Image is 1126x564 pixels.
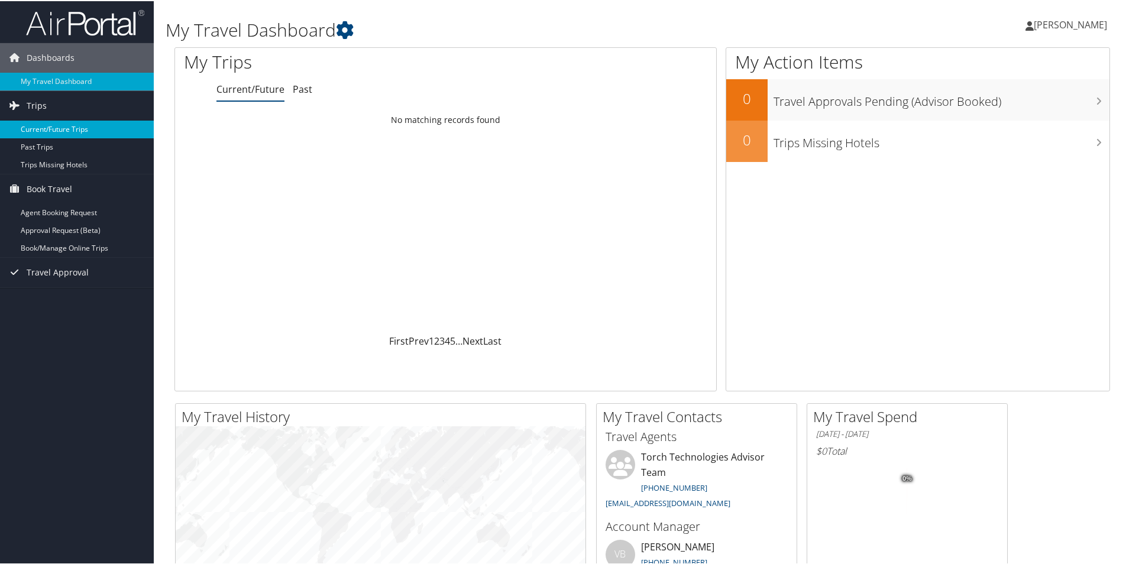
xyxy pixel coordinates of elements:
h1: My Action Items [726,48,1109,73]
h3: Account Manager [606,517,788,534]
a: 0Travel Approvals Pending (Advisor Booked) [726,78,1109,119]
span: Dashboards [27,42,75,72]
h3: Travel Agents [606,427,788,444]
a: 4 [445,333,450,346]
span: Travel Approval [27,257,89,286]
a: Last [483,333,501,346]
a: 3 [439,333,445,346]
h3: Travel Approvals Pending (Advisor Booked) [774,86,1109,109]
h2: My Travel Spend [813,406,1007,426]
span: [PERSON_NAME] [1034,17,1107,30]
a: 0Trips Missing Hotels [726,119,1109,161]
img: airportal-logo.png [26,8,144,35]
a: Current/Future [216,82,284,95]
tspan: 0% [902,474,912,481]
a: 5 [450,333,455,346]
a: 2 [434,333,439,346]
a: First [389,333,409,346]
a: 1 [429,333,434,346]
span: Trips [27,90,47,119]
h2: 0 [726,129,768,149]
span: $0 [816,443,827,456]
a: [PERSON_NAME] [1025,6,1119,41]
h1: My Trips [184,48,482,73]
h1: My Travel Dashboard [166,17,801,41]
span: … [455,333,462,346]
a: [PHONE_NUMBER] [641,481,707,492]
h3: Trips Missing Hotels [774,128,1109,150]
h2: My Travel Contacts [603,406,797,426]
span: Book Travel [27,173,72,203]
td: No matching records found [175,108,716,129]
h6: Total [816,443,998,456]
a: [EMAIL_ADDRESS][DOMAIN_NAME] [606,497,730,507]
a: Next [462,333,483,346]
a: Prev [409,333,429,346]
li: Torch Technologies Advisor Team [600,449,794,512]
a: Past [293,82,312,95]
h2: 0 [726,87,768,108]
h2: My Travel History [182,406,585,426]
h6: [DATE] - [DATE] [816,427,998,439]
